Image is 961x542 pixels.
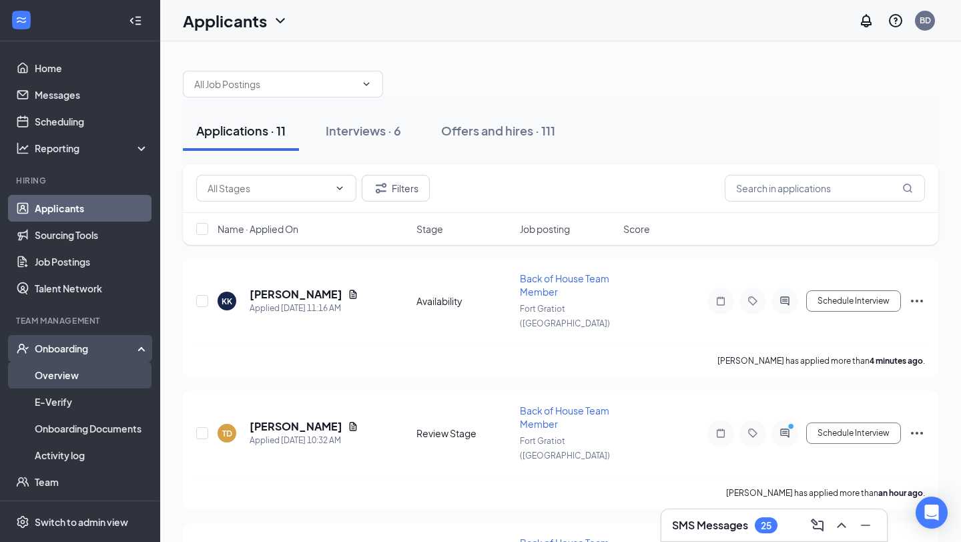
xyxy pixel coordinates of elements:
[416,294,512,308] div: Availability
[16,315,146,326] div: Team Management
[35,142,149,155] div: Reporting
[520,436,610,461] span: Fort Gratiot ([GEOGRAPHIC_DATA])
[834,517,850,533] svg: ChevronUp
[35,195,149,222] a: Applicants
[725,175,925,202] input: Search in applications
[858,13,874,29] svg: Notifications
[441,122,555,139] div: Offers and hires · 111
[520,222,570,236] span: Job posting
[35,495,149,522] a: DocumentsCrown
[272,13,288,29] svg: ChevronDown
[416,222,443,236] span: Stage
[810,517,826,533] svg: ComposeMessage
[35,81,149,108] a: Messages
[334,183,345,194] svg: ChevronDown
[520,304,610,328] span: Fort Gratiot ([GEOGRAPHIC_DATA])
[16,515,29,529] svg: Settings
[745,428,761,439] svg: Tag
[785,423,801,433] svg: PrimaryDot
[16,142,29,155] svg: Analysis
[373,180,389,196] svg: Filter
[807,515,828,536] button: ComposeMessage
[916,497,948,529] div: Open Intercom Messenger
[362,175,430,202] button: Filter Filters
[831,515,852,536] button: ChevronUp
[16,175,146,186] div: Hiring
[218,222,298,236] span: Name · Applied On
[348,421,358,432] svg: Document
[250,287,342,302] h5: [PERSON_NAME]
[194,77,356,91] input: All Job Postings
[806,423,901,444] button: Schedule Interview
[35,515,128,529] div: Switch to admin view
[35,275,149,302] a: Talent Network
[888,13,904,29] svg: QuestionInfo
[250,434,358,447] div: Applied [DATE] 10:32 AM
[15,13,28,27] svg: WorkstreamLogo
[129,14,142,27] svg: Collapse
[35,55,149,81] a: Home
[717,355,925,366] p: [PERSON_NAME] has applied more than .
[909,425,925,441] svg: Ellipses
[909,293,925,309] svg: Ellipses
[16,342,29,355] svg: UserCheck
[35,108,149,135] a: Scheduling
[361,79,372,89] svg: ChevronDown
[858,517,874,533] svg: Minimize
[870,356,923,366] b: 4 minutes ago
[761,520,771,531] div: 25
[520,272,609,298] span: Back of House Team Member
[35,469,149,495] a: Team
[35,388,149,415] a: E-Verify
[416,427,512,440] div: Review Stage
[222,296,232,307] div: KK
[713,428,729,439] svg: Note
[713,296,729,306] svg: Note
[183,9,267,32] h1: Applicants
[777,296,793,306] svg: ActiveChat
[35,342,137,355] div: Onboarding
[196,122,286,139] div: Applications · 11
[35,415,149,442] a: Onboarding Documents
[35,362,149,388] a: Overview
[855,515,876,536] button: Minimize
[672,518,748,533] h3: SMS Messages
[222,428,232,439] div: TD
[208,181,329,196] input: All Stages
[250,302,358,315] div: Applied [DATE] 11:16 AM
[35,248,149,275] a: Job Postings
[745,296,761,306] svg: Tag
[250,419,342,434] h5: [PERSON_NAME]
[806,290,901,312] button: Schedule Interview
[902,183,913,194] svg: MagnifyingGlass
[920,15,931,26] div: BD
[35,442,149,469] a: Activity log
[878,488,923,498] b: an hour ago
[520,404,609,430] span: Back of House Team Member
[726,487,925,499] p: [PERSON_NAME] has applied more than .
[348,289,358,300] svg: Document
[777,428,793,439] svg: ActiveChat
[35,222,149,248] a: Sourcing Tools
[326,122,401,139] div: Interviews · 6
[623,222,650,236] span: Score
